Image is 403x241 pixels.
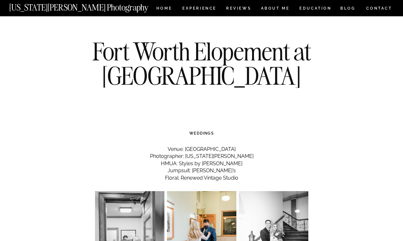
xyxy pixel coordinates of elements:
[261,6,290,12] a: ABOUT ME
[9,3,170,9] a: [US_STATE][PERSON_NAME] Photography
[155,6,173,12] a: HOME
[299,6,332,12] a: EDUCATION
[340,6,356,12] a: BLOG
[189,131,214,136] a: WEDDINGS
[95,146,308,182] p: Venue: [GEOGRAPHIC_DATA] Photographer: [US_STATE][PERSON_NAME] HMUA: Styles by [PERSON_NAME] Jump...
[366,5,392,12] a: CONTACT
[182,6,216,12] a: Experience
[226,6,250,12] a: REVIEWS
[85,39,318,88] h1: Fort Worth Elopement at [GEOGRAPHIC_DATA]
